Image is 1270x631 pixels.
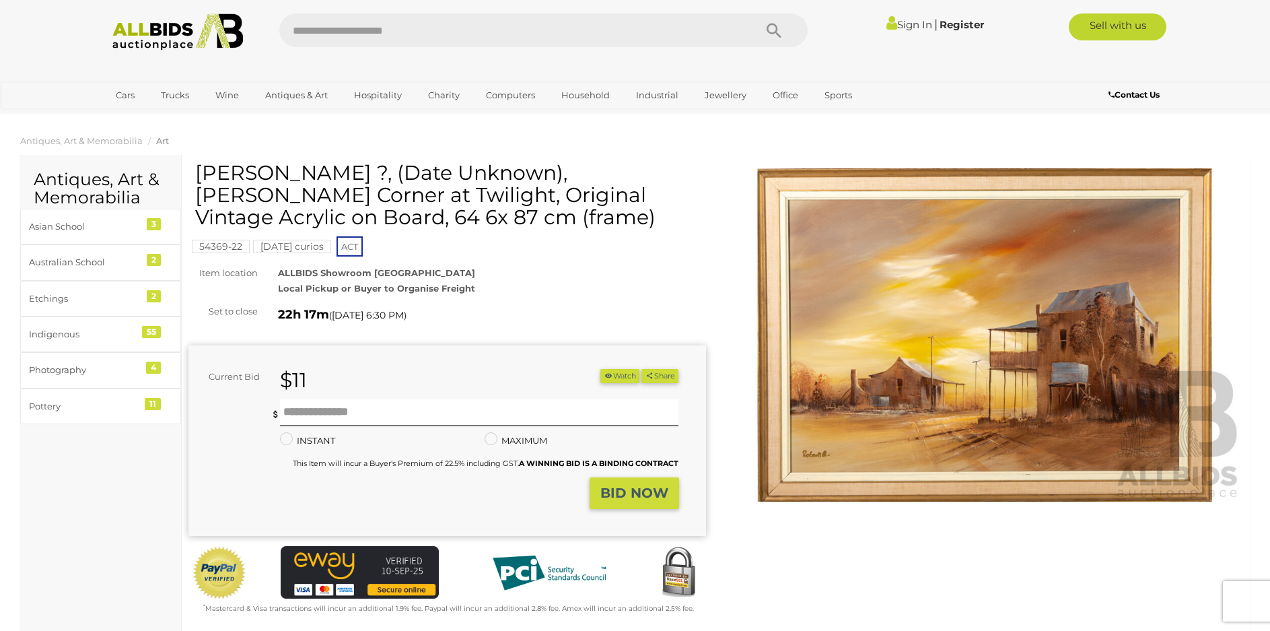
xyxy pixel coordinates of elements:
[203,604,694,613] small: Mastercard & Visa transactions will incur an additional 1.9% fee. Paypal will incur an additional...
[696,84,755,106] a: Jewellery
[147,254,161,266] div: 2
[651,546,705,600] img: Secured by Rapid SSL
[29,219,140,234] div: Asian School
[20,317,181,352] a: Indigenous 55
[600,369,639,383] button: Watch
[192,240,250,253] mark: 54369-22
[477,84,544,106] a: Computers
[278,283,475,294] strong: Local Pickup or Buyer to Organise Freight
[147,218,161,230] div: 3
[934,17,938,32] span: |
[142,326,161,338] div: 55
[192,546,247,600] img: Official PayPal Seal
[152,84,198,106] a: Trucks
[764,84,807,106] a: Office
[726,168,1244,502] img: Roberts ?, (Date Unknown), Bush Corner at Twilight, Original Vintage Acrylic on Board, 64 6x 87 c...
[278,307,329,322] strong: 22h 17m
[419,84,468,106] a: Charity
[207,84,248,106] a: Wine
[29,327,140,342] div: Indigenous
[256,84,337,106] a: Antiques & Art
[740,13,808,47] button: Search
[253,240,331,253] mark: [DATE] curios
[178,304,268,319] div: Set to close
[20,352,181,388] a: Photography 4
[627,84,687,106] a: Industrial
[107,84,143,106] a: Cars
[188,369,270,385] div: Current Bid
[485,433,547,449] label: MAXIMUM
[345,84,411,106] a: Hospitality
[600,485,668,501] strong: BID NOW
[107,106,220,129] a: [GEOGRAPHIC_DATA]
[886,18,932,31] a: Sign In
[293,459,678,468] small: This Item will incur a Buyer's Premium of 22.5% including GST.
[519,459,678,468] b: A WINNING BID IS A BINDING CONTRACT
[590,477,679,509] button: BID NOW
[29,362,140,378] div: Photography
[178,265,268,281] div: Item location
[195,162,703,228] h1: [PERSON_NAME] ?, (Date Unknown), [PERSON_NAME] Corner at Twilight, Original Vintage Acrylic on Bo...
[329,310,407,321] span: ( )
[29,255,140,270] div: Australian School
[34,170,168,207] h2: Antiques, Art & Memorabilia
[147,290,161,302] div: 2
[281,546,438,599] img: eWAY Payment Gateway
[600,369,639,383] li: Watch this item
[192,241,250,252] a: 54369-22
[1108,88,1163,102] a: Contact Us
[156,135,169,146] a: Art
[20,281,181,317] a: Etchings 2
[553,84,619,106] a: Household
[29,291,140,306] div: Etchings
[145,398,161,410] div: 11
[253,241,331,252] a: [DATE] curios
[816,84,861,106] a: Sports
[1069,13,1166,40] a: Sell with us
[940,18,984,31] a: Register
[280,433,335,449] label: INSTANT
[278,267,475,278] strong: ALLBIDS Showroom [GEOGRAPHIC_DATA]
[280,368,307,393] strong: $11
[641,369,678,383] button: Share
[105,13,251,51] img: Allbids.com.au
[337,236,363,257] span: ACT
[146,362,161,374] div: 4
[20,244,181,280] a: Australian School 2
[332,309,404,321] span: [DATE] 6:30 PM
[29,399,140,414] div: Pottery
[20,389,181,424] a: Pottery 11
[482,546,616,600] img: PCI DSS compliant
[20,135,143,146] a: Antiques, Art & Memorabilia
[20,209,181,244] a: Asian School 3
[1108,90,1160,100] b: Contact Us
